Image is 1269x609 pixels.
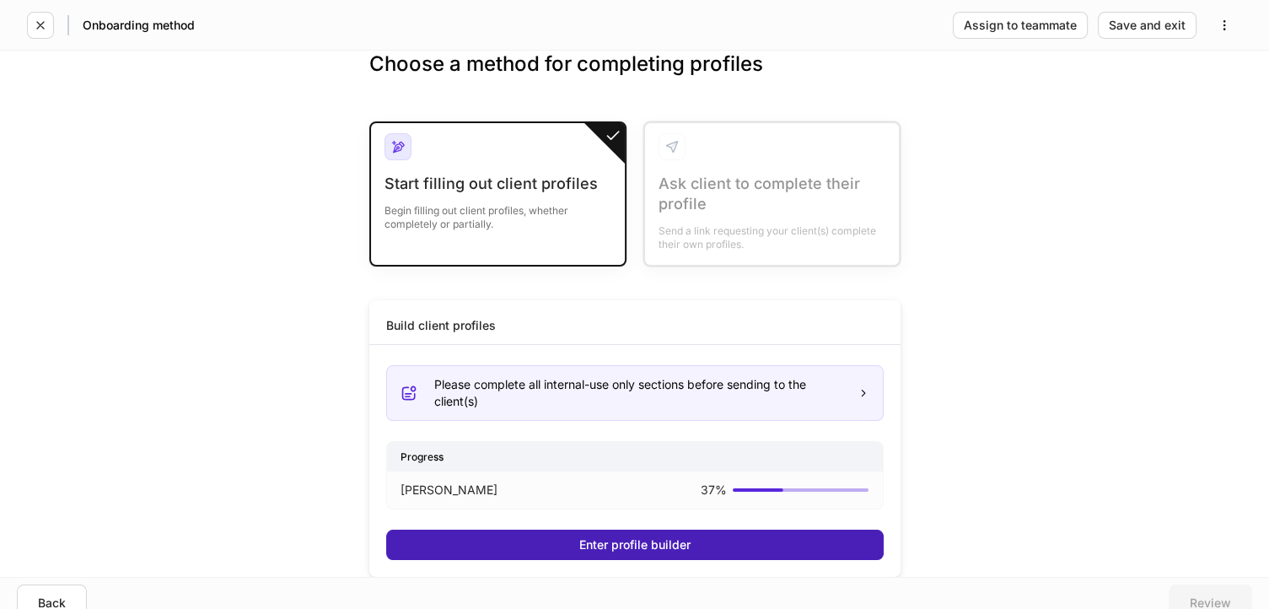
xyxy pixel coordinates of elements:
button: Assign to teammate [953,12,1088,39]
p: [PERSON_NAME] [401,482,497,499]
div: Please complete all internal-use only sections before sending to the client(s) [434,376,844,410]
h3: Choose a method for completing profiles [369,51,901,105]
p: 37 % [700,482,726,499]
div: Start filling out client profiles [384,174,611,194]
div: Build client profiles [386,317,496,334]
h5: Onboarding method [83,17,195,34]
button: Save and exit [1098,12,1196,39]
div: Assign to teammate [964,19,1077,31]
div: Save and exit [1109,19,1186,31]
div: Back [38,597,66,609]
button: Enter profile builder [386,530,884,560]
div: Enter profile builder [579,539,691,551]
div: Begin filling out client profiles, whether completely or partially. [384,194,611,231]
div: Progress [387,442,883,472]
